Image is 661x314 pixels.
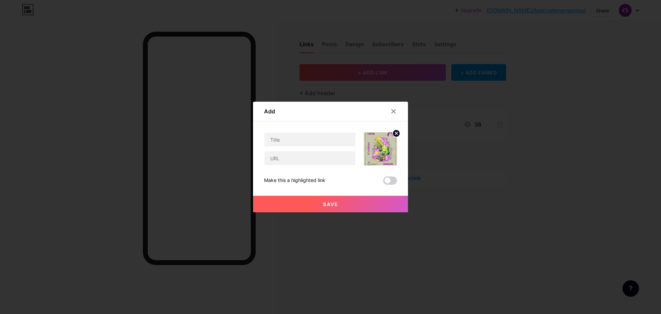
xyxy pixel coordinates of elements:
div: Add [264,107,275,115]
input: Title [264,133,355,146]
input: URL [264,151,355,165]
span: Save [323,201,338,207]
button: Save [253,196,408,212]
img: link_thumbnail [364,132,397,165]
div: Make this a highlighted link [264,176,325,185]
